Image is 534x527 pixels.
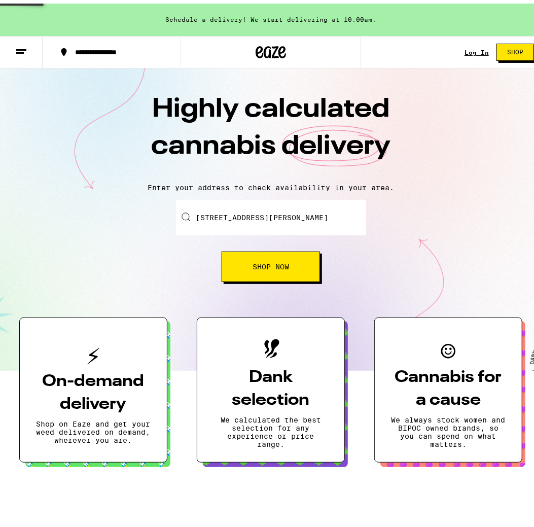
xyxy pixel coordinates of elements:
span: Shop [507,46,523,52]
p: Enter your address to check availability in your area. [10,180,531,188]
button: On-demand deliveryShop on Eaze and get your weed delivered on demand, wherever you are. [19,314,167,459]
button: Dank selectionWe calculated the best selection for any experience or price range. [197,314,345,459]
button: Cannabis for a causeWe always stock women and BIPOC owned brands, so you can spend on what matters. [374,314,522,459]
input: Enter your delivery address [176,196,366,232]
span: Shop Now [253,260,289,267]
h3: On-demand delivery [36,367,151,412]
p: We always stock women and BIPOC owned brands, so you can spend on what matters. [391,412,506,445]
p: Shop on Eaze and get your weed delivered on demand, wherever you are. [36,416,151,441]
h3: Cannabis for a cause [391,363,506,408]
span: Hi. Need any help? [20,7,87,15]
button: Shop Now [222,248,320,278]
button: Shop [496,40,534,57]
h3: Dank selection [213,363,328,408]
a: Log In [465,46,489,52]
p: We calculated the best selection for any experience or price range. [213,412,328,445]
h1: Highly calculated cannabis delivery [93,88,448,172]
